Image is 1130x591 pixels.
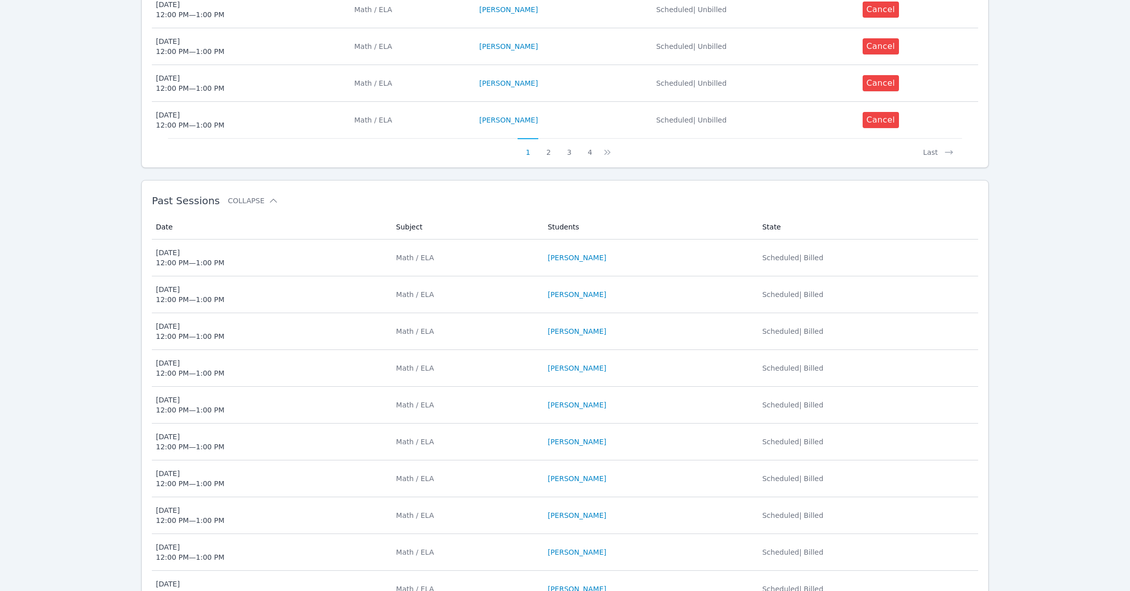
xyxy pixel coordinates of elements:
div: [DATE] 12:00 PM — 1:00 PM [156,110,224,130]
div: Math / ELA [396,363,536,373]
div: [DATE] 12:00 PM — 1:00 PM [156,73,224,93]
div: [DATE] 12:00 PM — 1:00 PM [156,36,224,56]
a: [PERSON_NAME] [548,437,606,447]
a: [PERSON_NAME] [548,363,606,373]
button: 3 [559,138,580,157]
span: Past Sessions [152,195,220,207]
tr: [DATE]12:00 PM—1:00 PMMath / ELA[PERSON_NAME]Scheduled| UnbilledCancel [152,102,978,138]
div: [DATE] 12:00 PM — 1:00 PM [156,248,224,268]
div: [DATE] 12:00 PM — 1:00 PM [156,432,224,452]
button: 4 [580,138,600,157]
a: [PERSON_NAME] [548,253,606,263]
tr: [DATE]12:00 PM—1:00 PMMath / ELA[PERSON_NAME]Scheduled| UnbilledCancel [152,28,978,65]
th: Students [542,215,756,240]
button: Cancel [863,112,899,128]
span: Scheduled | Billed [762,401,823,409]
a: [PERSON_NAME] [548,289,606,300]
span: Scheduled | Billed [762,548,823,556]
div: [DATE] 12:00 PM — 1:00 PM [156,321,224,341]
a: [PERSON_NAME] [479,5,538,15]
a: [PERSON_NAME] [548,326,606,336]
tr: [DATE]12:00 PM—1:00 PMMath / ELA[PERSON_NAME]Scheduled| Billed [152,387,978,424]
span: Scheduled | Billed [762,475,823,483]
button: Cancel [863,75,899,91]
div: Math / ELA [354,115,467,125]
th: State [756,215,978,240]
button: Cancel [863,38,899,54]
a: [PERSON_NAME] [479,78,538,88]
span: Scheduled | Billed [762,364,823,372]
div: [DATE] 12:00 PM — 1:00 PM [156,358,224,378]
span: Scheduled | Billed [762,511,823,519]
span: Scheduled | Unbilled [656,6,727,14]
a: [PERSON_NAME] [548,400,606,410]
div: [DATE] 12:00 PM — 1:00 PM [156,284,224,305]
button: 2 [538,138,559,157]
span: Scheduled | Billed [762,438,823,446]
tr: [DATE]12:00 PM—1:00 PMMath / ELA[PERSON_NAME]Scheduled| Billed [152,276,978,313]
div: Math / ELA [396,400,536,410]
span: Scheduled | Unbilled [656,42,727,50]
span: Scheduled | Unbilled [656,79,727,87]
tr: [DATE]12:00 PM—1:00 PMMath / ELA[PERSON_NAME]Scheduled| Billed [152,350,978,387]
tr: [DATE]12:00 PM—1:00 PMMath / ELA[PERSON_NAME]Scheduled| Billed [152,313,978,350]
button: 1 [518,138,538,157]
button: Collapse [228,196,278,206]
tr: [DATE]12:00 PM—1:00 PMMath / ELA[PERSON_NAME]Scheduled| Billed [152,240,978,276]
tr: [DATE]12:00 PM—1:00 PMMath / ELA[PERSON_NAME]Scheduled| UnbilledCancel [152,65,978,102]
div: Math / ELA [396,253,536,263]
a: [PERSON_NAME] [479,115,538,125]
div: [DATE] 12:00 PM — 1:00 PM [156,505,224,525]
span: Scheduled | Billed [762,290,823,299]
a: [PERSON_NAME] [479,41,538,51]
tr: [DATE]12:00 PM—1:00 PMMath / ELA[PERSON_NAME]Scheduled| Billed [152,424,978,460]
div: Math / ELA [354,41,467,51]
tr: [DATE]12:00 PM—1:00 PMMath / ELA[PERSON_NAME]Scheduled| Billed [152,460,978,497]
a: [PERSON_NAME] [548,510,606,520]
th: Subject [390,215,542,240]
a: [PERSON_NAME] [548,547,606,557]
tr: [DATE]12:00 PM—1:00 PMMath / ELA[PERSON_NAME]Scheduled| Billed [152,534,978,571]
div: Math / ELA [396,437,536,447]
div: [DATE] 12:00 PM — 1:00 PM [156,468,224,489]
div: Math / ELA [396,547,536,557]
a: [PERSON_NAME] [548,474,606,484]
div: [DATE] 12:00 PM — 1:00 PM [156,395,224,415]
span: Scheduled | Billed [762,254,823,262]
div: Math / ELA [396,510,536,520]
button: Last [915,138,962,157]
div: [DATE] 12:00 PM — 1:00 PM [156,542,224,562]
div: Math / ELA [354,78,467,88]
span: Scheduled | Unbilled [656,116,727,124]
div: Math / ELA [396,474,536,484]
th: Date [152,215,390,240]
span: Scheduled | Billed [762,327,823,335]
div: Math / ELA [396,289,536,300]
div: Math / ELA [396,326,536,336]
tr: [DATE]12:00 PM—1:00 PMMath / ELA[PERSON_NAME]Scheduled| Billed [152,497,978,534]
div: Math / ELA [354,5,467,15]
button: Cancel [863,2,899,18]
